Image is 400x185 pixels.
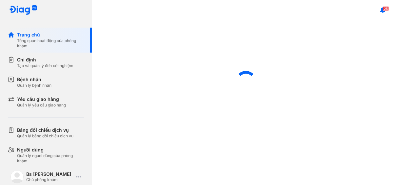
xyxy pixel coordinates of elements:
[17,153,84,164] div: Quản lý người dùng của phòng khám
[17,63,73,68] div: Tạo và quản lý đơn xét nghiệm
[17,32,84,38] div: Trang chủ
[17,57,73,63] div: Chỉ định
[17,147,84,153] div: Người dùng
[17,83,51,88] div: Quản lý bệnh nhân
[10,170,24,183] img: logo
[26,171,73,177] div: Bs [PERSON_NAME]
[17,76,51,83] div: Bệnh nhân
[383,6,389,11] span: 25
[17,133,73,139] div: Quản lý bảng đối chiếu dịch vụ
[17,38,84,49] div: Tổng quan hoạt động của phòng khám
[17,96,66,103] div: Yêu cầu giao hàng
[9,5,37,15] img: logo
[17,103,66,108] div: Quản lý yêu cầu giao hàng
[26,177,73,182] div: Chủ phòng khám
[17,127,73,133] div: Bảng đối chiếu dịch vụ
